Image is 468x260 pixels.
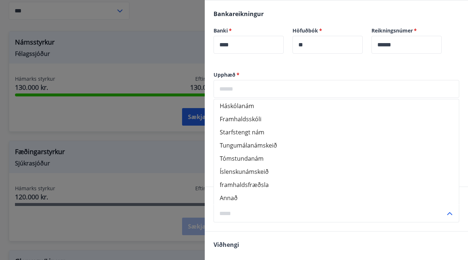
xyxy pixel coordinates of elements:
li: Íslenskunámskeið [214,165,459,178]
li: Annað [214,191,459,204]
span: Viðhengi [214,241,239,249]
li: framhaldsfræðsla [214,178,459,191]
label: Reikningsnúmer [371,27,442,34]
li: Tómstundanám [214,152,459,165]
li: Tungumálanámskeið [214,139,459,152]
div: Upphæð [214,80,459,98]
label: Upphæð [214,71,459,79]
label: Banki [214,27,284,34]
li: Háskólanám [214,99,459,112]
label: Heiti náms [214,98,459,105]
li: Starfstengt nám [214,126,459,139]
label: Höfuðbók [292,27,363,34]
span: Bankareikningur [214,10,264,18]
li: Framhaldsskóli [214,112,459,126]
